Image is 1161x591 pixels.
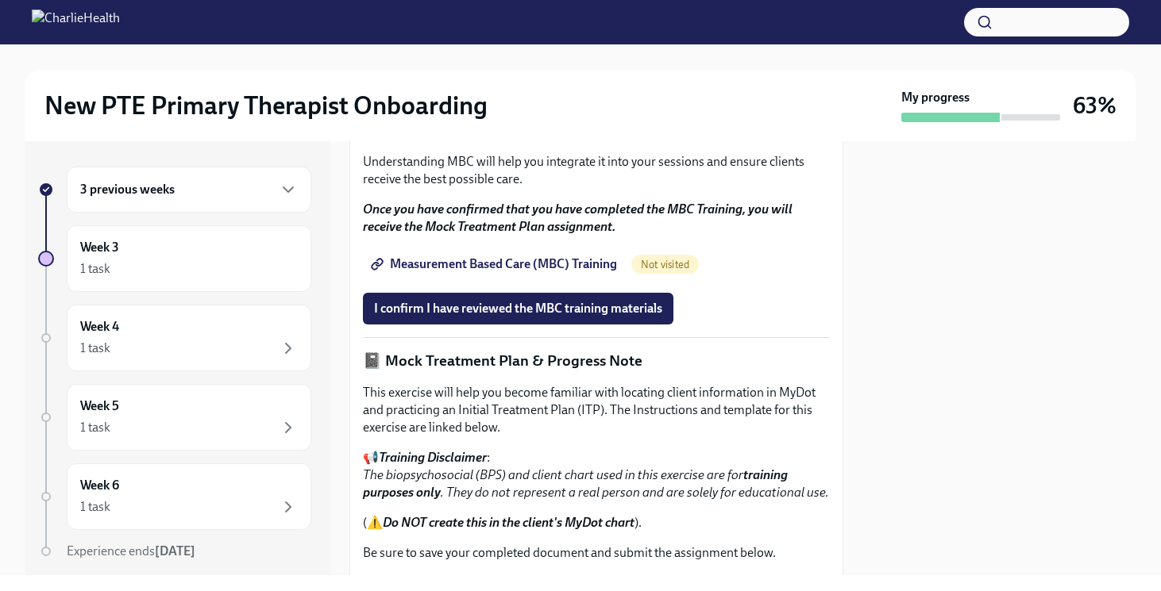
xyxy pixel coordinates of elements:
strong: [DATE] [155,543,195,558]
span: Not visited [631,259,699,271]
p: Be sure to save your completed document and submit the assignment below. [363,544,830,562]
div: 1 task [80,498,110,516]
div: 1 task [80,260,110,278]
a: Week 61 task [38,463,311,530]
span: Experience ends [67,543,195,558]
div: 1 task [80,419,110,436]
strong: Training Disclaimer [379,450,487,465]
em: The biopsychosocial (BPS) and client chart used in this exercise are for . They do not represent ... [363,467,829,500]
h6: Week 4 [80,318,119,336]
p: Understanding MBC will help you integrate it into your sessions and ensure clients receive the be... [363,153,830,188]
strong: My progress [901,89,970,106]
h6: 3 previous weeks [80,181,175,198]
span: Measurement Based Care (MBC) Training [374,256,617,272]
span: I confirm I have reviewed the MBC training materials [374,301,662,317]
p: This exercise will help you become familiar with locating client information in MyDot and practic... [363,384,830,436]
strong: Do NOT create this in the client's MyDot chart [383,515,634,530]
div: 3 previous weeks [67,167,311,213]
a: Measurement Based Care (MBC) Training [363,248,628,280]
h6: Week 6 [80,477,119,494]
h3: 63% [1073,91,1117,120]
strong: Once you have confirmed that you have completed the MBC Training, you will receive the Mock Treat... [363,201,793,234]
a: Week 31 task [38,225,311,292]
p: (⚠️ ). [363,514,830,532]
p: 📓 Mock Treatment Plan & Progress Note [363,351,830,371]
strong: training purposes only [363,467,788,500]
h6: Week 3 [80,239,119,256]
button: I confirm I have reviewed the MBC training materials [363,293,673,324]
p: 📢 : [363,449,830,501]
h6: Week 5 [80,397,119,415]
a: Week 41 task [38,305,311,371]
a: Week 51 task [38,384,311,451]
div: 1 task [80,340,110,357]
h2: New PTE Primary Therapist Onboarding [44,90,488,121]
img: CharlieHealth [32,10,120,35]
